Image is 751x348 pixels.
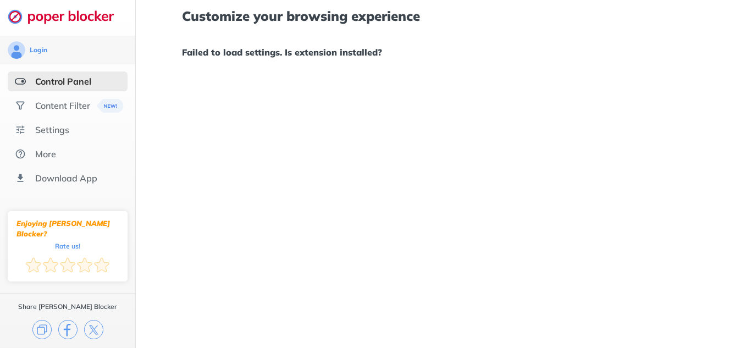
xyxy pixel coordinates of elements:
[15,100,26,111] img: social.svg
[55,244,80,248] div: Rate us!
[182,45,705,59] h1: Failed to load settings. Is extension installed?
[8,41,25,59] img: avatar.svg
[15,148,26,159] img: about.svg
[84,320,103,339] img: x.svg
[15,76,26,87] img: features-selected.svg
[16,218,119,239] div: Enjoying [PERSON_NAME] Blocker?
[35,148,56,159] div: More
[30,46,47,54] div: Login
[15,124,26,135] img: settings.svg
[32,320,52,339] img: copy.svg
[94,99,121,113] img: menuBanner.svg
[18,302,117,311] div: Share [PERSON_NAME] Blocker
[58,320,78,339] img: facebook.svg
[35,173,97,184] div: Download App
[35,100,90,111] div: Content Filter
[15,173,26,184] img: download-app.svg
[182,9,705,23] h1: Customize your browsing experience
[8,9,126,24] img: logo-webpage.svg
[35,76,91,87] div: Control Panel
[35,124,69,135] div: Settings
